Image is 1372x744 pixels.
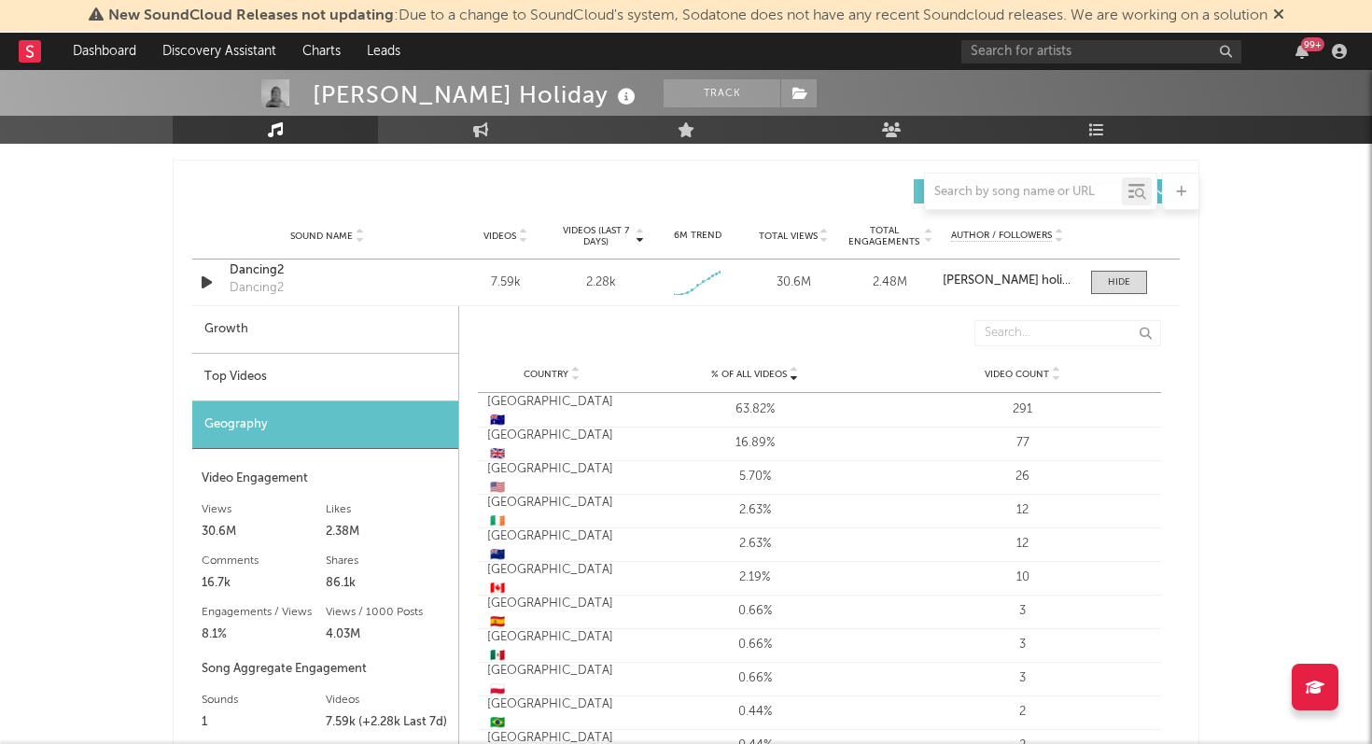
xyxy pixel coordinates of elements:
[524,369,568,380] span: Country
[487,695,616,732] div: [GEOGRAPHIC_DATA]
[893,703,1152,722] div: 2
[943,274,1083,287] strong: [PERSON_NAME] holiday
[202,601,326,624] div: Engagements / Views
[192,306,458,354] div: Growth
[625,703,884,722] div: 0.44%
[487,662,616,698] div: [GEOGRAPHIC_DATA]
[893,535,1152,554] div: 12
[893,569,1152,587] div: 10
[893,501,1152,520] div: 12
[625,501,884,520] div: 2.63%
[625,535,884,554] div: 2.63%
[202,521,326,543] div: 30.6M
[108,8,1267,23] span: : Due to a change to SoundCloud's system, Sodatone does not have any recent Soundcloud releases. ...
[60,33,149,70] a: Dashboard
[326,689,450,711] div: Videos
[625,569,884,587] div: 2.19%
[490,683,505,695] span: 🇵🇱
[847,274,933,292] div: 2.48M
[149,33,289,70] a: Discovery Assistant
[893,400,1152,419] div: 291
[487,393,616,429] div: [GEOGRAPHIC_DATA]
[313,79,640,110] div: [PERSON_NAME] Holiday
[490,448,505,460] span: 🇬🇧
[192,354,458,401] div: Top Videos
[230,261,425,280] a: Dancing2
[490,583,505,595] span: 🇨🇦
[490,616,505,628] span: 🇪🇸
[202,624,326,646] div: 8.1%
[202,572,326,595] div: 16.7k
[1273,8,1284,23] span: Dismiss
[1295,44,1309,59] button: 99+
[289,33,354,70] a: Charts
[108,8,394,23] span: New SoundCloud Releases not updating
[490,717,505,729] span: 🇧🇷
[230,279,284,298] div: Dancing2
[893,669,1152,688] div: 3
[951,230,1052,242] span: Author / Followers
[290,231,353,242] span: Sound Name
[625,400,884,419] div: 63.82%
[202,711,326,734] div: 1
[961,40,1241,63] input: Search for artists
[490,549,505,561] span: 🇳🇿
[202,550,326,572] div: Comments
[750,274,837,292] div: 30.6M
[985,369,1049,380] span: Video Count
[326,572,450,595] div: 86.1k
[490,515,505,527] span: 🇮🇪
[925,185,1122,200] input: Search by song name or URL
[943,274,1072,288] a: [PERSON_NAME] holiday
[202,498,326,521] div: Views
[326,521,450,543] div: 2.38M
[558,225,634,247] span: Videos (last 7 days)
[893,636,1152,654] div: 3
[625,468,884,486] div: 5.70%
[759,231,818,242] span: Total Views
[847,225,922,247] span: Total Engagements
[893,468,1152,486] div: 26
[490,414,505,427] span: 🇦🇺
[487,628,616,665] div: [GEOGRAPHIC_DATA]
[487,427,616,463] div: [GEOGRAPHIC_DATA]
[711,369,787,380] span: % of all Videos
[483,231,516,242] span: Videos
[202,658,449,681] div: Song Aggregate Engagement
[625,602,884,621] div: 0.66%
[202,689,326,711] div: Sounds
[586,274,616,292] div: 2.28k
[326,711,450,734] div: 7.59k (+2.28k Last 7d)
[625,636,884,654] div: 0.66%
[354,33,413,70] a: Leads
[893,602,1152,621] div: 3
[487,494,616,530] div: [GEOGRAPHIC_DATA]
[893,434,1152,453] div: 77
[192,401,458,449] div: Geography
[326,624,450,646] div: 4.03M
[974,320,1161,346] input: Search...
[326,498,450,521] div: Likes
[664,79,780,107] button: Track
[654,229,741,243] div: 6M Trend
[462,274,549,292] div: 7.59k
[326,601,450,624] div: Views / 1000 Posts
[625,669,884,688] div: 0.66%
[202,468,449,490] div: Video Engagement
[487,595,616,631] div: [GEOGRAPHIC_DATA]
[487,561,616,597] div: [GEOGRAPHIC_DATA]
[1301,37,1324,51] div: 99 +
[490,650,505,662] span: 🇲🇽
[326,550,450,572] div: Shares
[490,482,505,494] span: 🇺🇸
[487,527,616,564] div: [GEOGRAPHIC_DATA]
[487,460,616,497] div: [GEOGRAPHIC_DATA]
[625,434,884,453] div: 16.89%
